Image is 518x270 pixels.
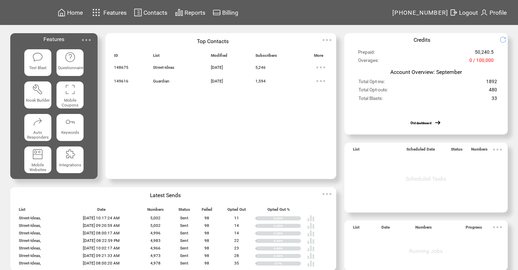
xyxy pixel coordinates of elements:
[211,79,223,83] span: [DATE]
[56,114,84,141] a: Keywords
[26,98,50,103] span: Kiosk Builder
[480,8,488,17] img: profile.svg
[185,9,205,16] span: Reports
[83,246,119,250] span: [DATE] 10:02:17 AM
[358,87,388,95] span: Total Opt-outs:
[202,207,212,215] span: Failed
[89,6,128,19] a: Features
[65,149,76,159] img: integrations.svg
[114,53,118,61] span: ID
[358,96,383,104] span: Total Blasts:
[103,9,127,16] span: Features
[19,216,41,220] span: Street-Ideas,
[24,49,51,76] a: Text Blast
[32,84,43,95] img: tool%201.svg
[61,130,79,135] span: Keywords
[97,207,105,215] span: Date
[491,143,504,156] img: ellypsis.svg
[275,261,301,266] div: 0.7%
[255,79,266,83] span: 1,594
[274,216,301,220] div: 0.22%
[197,38,229,44] span: Top Contacts
[314,74,328,88] img: ellypsis.svg
[234,216,239,220] span: 11
[19,207,25,215] span: List
[274,231,301,235] div: 0.28%
[486,79,497,87] span: 1892
[307,252,315,260] img: poll%20-%20white.svg
[234,231,239,235] span: 14
[489,87,497,95] span: 480
[204,231,209,235] span: 98
[406,147,435,155] span: Scheduled Date
[314,61,328,74] img: ellypsis.svg
[83,216,119,220] span: [DATE] 10:17:24 AM
[451,147,463,155] span: Status
[180,246,188,250] span: Sent
[491,220,504,234] img: ellypsis.svg
[409,248,443,254] span: Running Jobs
[222,9,238,16] span: Billing
[150,223,161,228] span: 5,002
[83,261,119,266] span: [DATE] 08:00:20 AM
[307,215,315,222] img: poll%20-%20white.svg
[459,9,478,16] span: Logout
[234,238,239,243] span: 22
[180,238,188,243] span: Sent
[320,187,334,201] img: ellypsis.svg
[83,223,119,228] span: [DATE] 09:20:59 AM
[358,79,385,87] span: Total Opt-ins:
[150,216,161,220] span: 5,002
[150,253,161,258] span: 4,973
[274,224,301,228] div: 0.28%
[180,261,188,266] span: Sent
[59,163,81,167] span: Integrations
[211,65,223,70] span: [DATE]
[204,223,209,228] span: 98
[58,65,83,70] span: Questionnaire
[234,223,239,228] span: 14
[153,79,169,83] span: Guardian
[32,116,43,127] img: auto-responders.svg
[466,225,482,233] span: Progress
[267,207,290,215] span: Opted Out %
[307,230,315,237] img: poll%20-%20white.svg
[83,231,119,235] span: [DATE] 08:00:17 AM
[150,238,161,243] span: 4,983
[307,222,315,230] img: poll%20-%20white.svg
[67,9,83,16] span: Home
[27,130,49,140] span: Auto Responders
[410,121,431,125] a: Old dashboard
[180,216,188,220] span: Sent
[390,69,462,75] span: Account Overview: September
[392,9,448,16] span: [PHONE_NUMBER]
[211,53,227,61] span: Modified
[24,146,51,173] a: Mobile Websites
[479,7,508,18] a: Profile
[58,8,66,17] img: home.svg
[448,7,479,18] a: Logout
[381,225,390,233] span: Date
[227,207,246,215] span: Opted Out
[62,98,78,107] span: Mobile Coupons
[490,9,507,16] span: Profile
[212,7,239,18] a: Billing
[274,239,301,243] div: 0.44%
[500,36,511,43] img: refresh.png
[415,225,432,233] span: Numbers
[19,246,41,250] span: Street-Ideas,
[469,58,494,66] span: 0 / 100,000
[29,163,46,172] span: Mobile Websites
[153,65,174,70] span: Street-Ideas
[43,36,64,42] span: Features
[24,81,51,108] a: Kiosk Builder
[234,253,239,258] span: 28
[65,116,76,127] img: keywords.svg
[358,50,375,58] span: Prepaid:
[320,33,334,47] img: ellypsis.svg
[56,146,84,173] a: Integrations
[32,149,43,159] img: mobile-websites.svg
[19,253,41,258] span: Street-Ideas,
[180,231,188,235] span: Sent
[204,261,209,266] span: 98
